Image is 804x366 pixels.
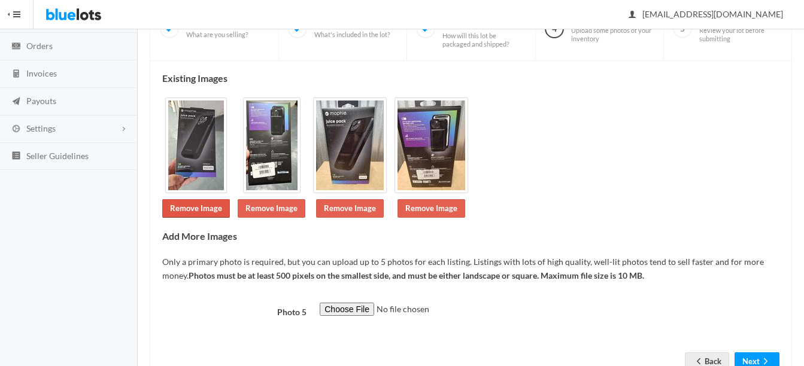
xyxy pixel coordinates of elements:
b: Photos must be at least 500 pixels on the smallest side, and must be either landscape or square. ... [189,270,644,280]
a: Remove Image [398,199,465,218]
img: 29657c31-9ac1-4a1d-94c8-31e4f7dda471-1755132012.jpg [243,97,301,193]
img: 5445d17c-59be-4097-a113-1b9ab7d4fc59-1755691861.jpg [395,97,468,193]
a: Remove Image [238,199,305,218]
ion-icon: cog [10,124,22,135]
img: 8a626683-60bd-4b0f-a1b5-5dc2a6de1693-1755691861.jpg [313,97,387,193]
span: How will this lot be packaged and shipped? [442,32,525,48]
span: What's included in the lot? [314,30,390,39]
span: Upload some photos of your inventory [571,26,654,42]
ion-icon: paper plane [10,96,22,108]
a: Remove Image [316,199,384,218]
span: Review your lot before submitting [699,26,782,42]
ion-icon: calculator [10,69,22,80]
span: Orders [26,41,53,51]
ion-icon: list box [10,151,22,162]
span: Settings [26,123,56,133]
span: [EMAIL_ADDRESS][DOMAIN_NAME] [629,9,783,19]
a: Remove Image [162,199,230,218]
p: Only a primary photo is required, but you can upload up to 5 photos for each listing. Listings wi... [162,255,779,282]
img: 9261199b-c092-4764-8775-d8110bd9c7e0-1755132012.jpg [165,97,227,193]
ion-icon: cash [10,41,22,53]
h4: Existing Images [162,73,779,84]
ion-icon: person [626,10,638,21]
span: Payouts [26,96,56,106]
span: Invoices [26,68,57,78]
span: What are you selling? [186,30,248,39]
label: Photo 5 [156,303,313,319]
h4: Add More Images [162,231,779,242]
span: Seller Guidelines [26,151,89,161]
